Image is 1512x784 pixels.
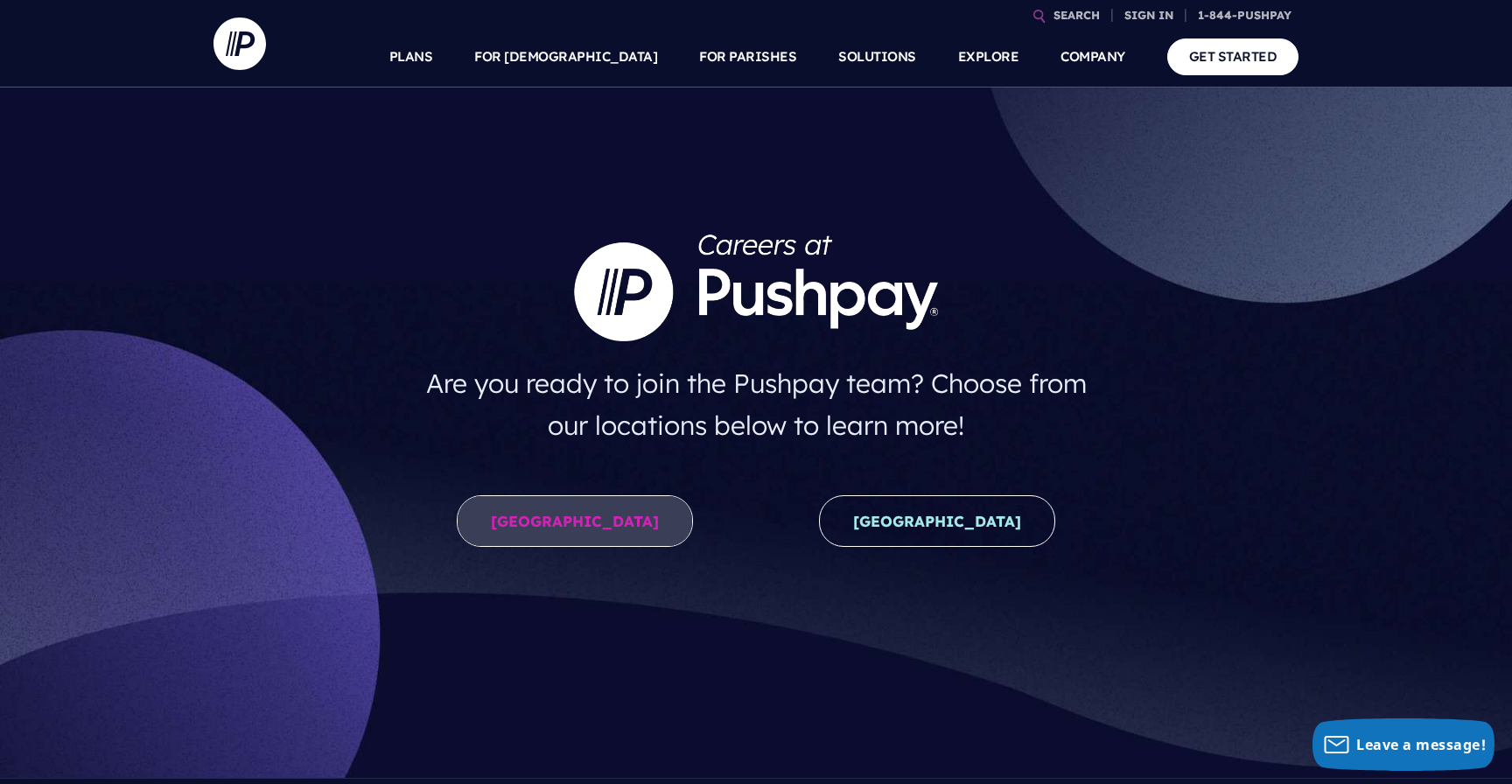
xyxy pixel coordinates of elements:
a: GET STARTED [1167,38,1299,74]
span: Leave a message! [1356,735,1486,754]
a: SOLUTIONS [838,26,916,87]
a: [GEOGRAPHIC_DATA] [457,495,693,547]
button: Leave a message! [1312,718,1494,771]
a: EXPLORE [958,26,1019,87]
a: [GEOGRAPHIC_DATA] [819,495,1055,547]
h4: Are you ready to join the Pushpay team? Choose from our locations below to learn more! [409,355,1104,453]
a: COMPANY [1060,26,1125,87]
a: FOR PARISHES [699,26,796,87]
a: FOR [DEMOGRAPHIC_DATA] [474,26,657,87]
a: PLANS [389,26,433,87]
